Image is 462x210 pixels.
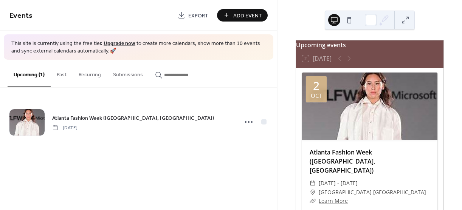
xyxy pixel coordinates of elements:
a: Learn More [319,197,348,204]
button: Recurring [73,60,107,86]
span: Atlanta Fashion Week ([GEOGRAPHIC_DATA], [GEOGRAPHIC_DATA]) [52,114,214,122]
div: Oct [311,93,322,99]
span: Add Event [233,12,262,20]
a: [GEOGRAPHIC_DATA] [GEOGRAPHIC_DATA] [319,188,426,197]
span: [DATE] [52,124,78,131]
a: Atlanta Fashion Week ([GEOGRAPHIC_DATA], [GEOGRAPHIC_DATA]) [310,148,375,174]
span: Events [9,8,33,23]
span: Export [188,12,208,20]
button: Submissions [107,60,149,86]
div: 2 [313,80,319,91]
span: [DATE] - [DATE] [319,179,358,188]
button: Upcoming (1) [8,60,51,87]
div: Upcoming events [296,40,443,49]
div: ​ [310,179,316,188]
a: Upgrade now [104,39,135,49]
div: ​ [310,188,316,197]
a: Export [172,9,214,22]
a: Atlanta Fashion Week ([GEOGRAPHIC_DATA], [GEOGRAPHIC_DATA]) [52,114,214,122]
div: ​ [310,196,316,205]
button: Add Event [217,9,268,22]
button: Past [51,60,73,86]
span: This site is currently using the free tier. to create more calendars, show more than 10 events an... [11,40,266,55]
